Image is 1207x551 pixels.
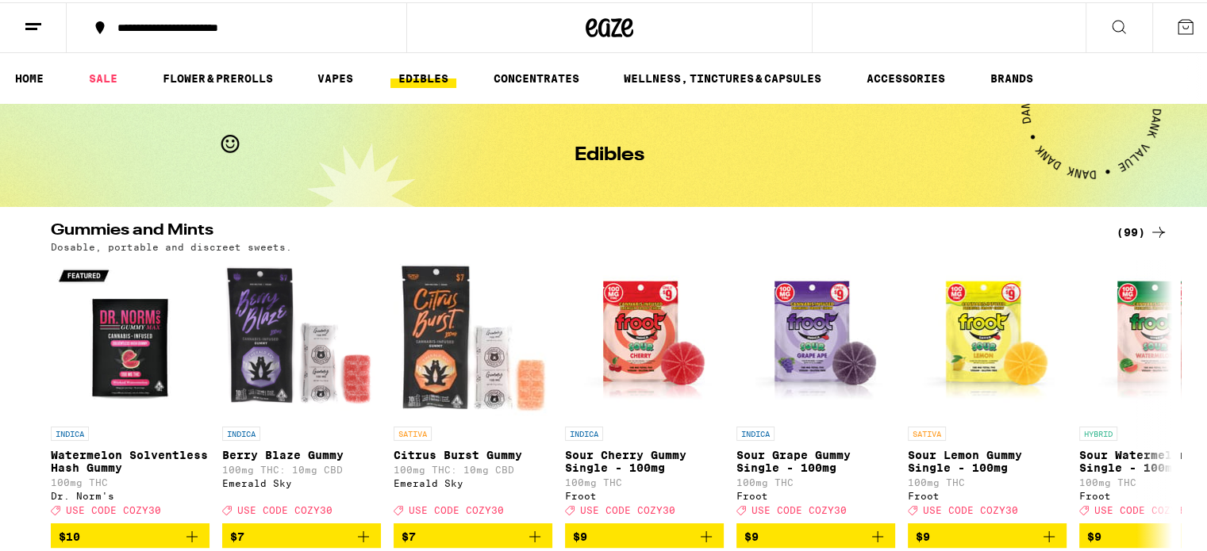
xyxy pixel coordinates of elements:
[565,475,724,485] p: 100mg THC
[486,67,587,86] a: CONCENTRATES
[565,424,603,438] p: INDICA
[565,258,724,521] a: Open page for Sour Cherry Gummy Single - 100mg from Froot
[908,475,1067,485] p: 100mg THC
[409,503,504,513] span: USE CODE COZY30
[923,503,1018,513] span: USE CODE COZY30
[51,258,209,416] img: Dr. Norm's - Watermelon Solventless Hash Gummy
[51,258,209,521] a: Open page for Watermelon Solventless Hash Gummy from Dr. Norm's
[736,424,775,438] p: INDICA
[859,67,953,86] a: ACCESSORIES
[575,143,644,163] h1: Edibles
[222,476,381,486] div: Emerald Sky
[59,528,80,541] span: $10
[51,424,89,438] p: INDICA
[222,258,381,416] img: Emerald Sky - Berry Blaze Gummy
[222,462,381,473] p: 100mg THC: 10mg CBD
[1117,220,1168,239] a: (99)
[908,258,1067,416] img: Froot - Sour Lemon Gummy Single - 100mg
[1094,503,1190,513] span: USE CODE COZY30
[222,258,381,521] a: Open page for Berry Blaze Gummy from Emerald Sky
[580,503,675,513] span: USE CODE COZY30
[908,258,1067,521] a: Open page for Sour Lemon Gummy Single - 100mg from Froot
[616,67,829,86] a: WELLNESS, TINCTURES & CAPSULES
[222,424,260,438] p: INDICA
[51,521,209,548] button: Add to bag
[565,488,724,499] div: Froot
[10,11,114,24] span: Hi. Need any help?
[908,446,1067,472] p: Sour Lemon Gummy Single - 100mg
[155,67,281,86] a: FLOWER & PREROLLS
[394,258,552,521] a: Open page for Citrus Burst Gummy from Emerald Sky
[736,258,895,416] img: Froot - Sour Grape Gummy Single - 100mg
[908,488,1067,499] div: Froot
[394,424,432,438] p: SATIVA
[565,446,724,472] p: Sour Cherry Gummy Single - 100mg
[230,528,244,541] span: $7
[222,521,381,548] button: Add to bag
[908,424,946,438] p: SATIVA
[565,521,724,548] button: Add to bag
[7,67,52,86] a: HOME
[394,521,552,548] button: Add to bag
[751,503,847,513] span: USE CODE COZY30
[565,258,724,416] img: Froot - Sour Cherry Gummy Single - 100mg
[736,521,895,548] button: Add to bag
[1087,528,1101,541] span: $9
[394,462,552,473] p: 100mg THC: 10mg CBD
[51,239,292,250] p: Dosable, portable and discreet sweets.
[81,67,125,86] a: SALE
[1079,424,1117,438] p: HYBRID
[309,67,361,86] a: VAPES
[394,446,552,459] p: Citrus Burst Gummy
[908,521,1067,548] button: Add to bag
[744,528,759,541] span: $9
[51,475,209,485] p: 100mg THC
[736,446,895,472] p: Sour Grape Gummy Single - 100mg
[51,446,209,472] p: Watermelon Solventless Hash Gummy
[237,503,333,513] span: USE CODE COZY30
[916,528,930,541] span: $9
[982,67,1041,86] a: BRANDS
[51,488,209,499] div: Dr. Norm's
[390,67,456,86] a: EDIBLES
[736,475,895,485] p: 100mg THC
[394,476,552,486] div: Emerald Sky
[222,446,381,459] p: Berry Blaze Gummy
[66,503,161,513] span: USE CODE COZY30
[51,220,1090,239] h2: Gummies and Mints
[402,528,416,541] span: $7
[736,258,895,521] a: Open page for Sour Grape Gummy Single - 100mg from Froot
[394,258,552,416] img: Emerald Sky - Citrus Burst Gummy
[573,528,587,541] span: $9
[736,488,895,499] div: Froot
